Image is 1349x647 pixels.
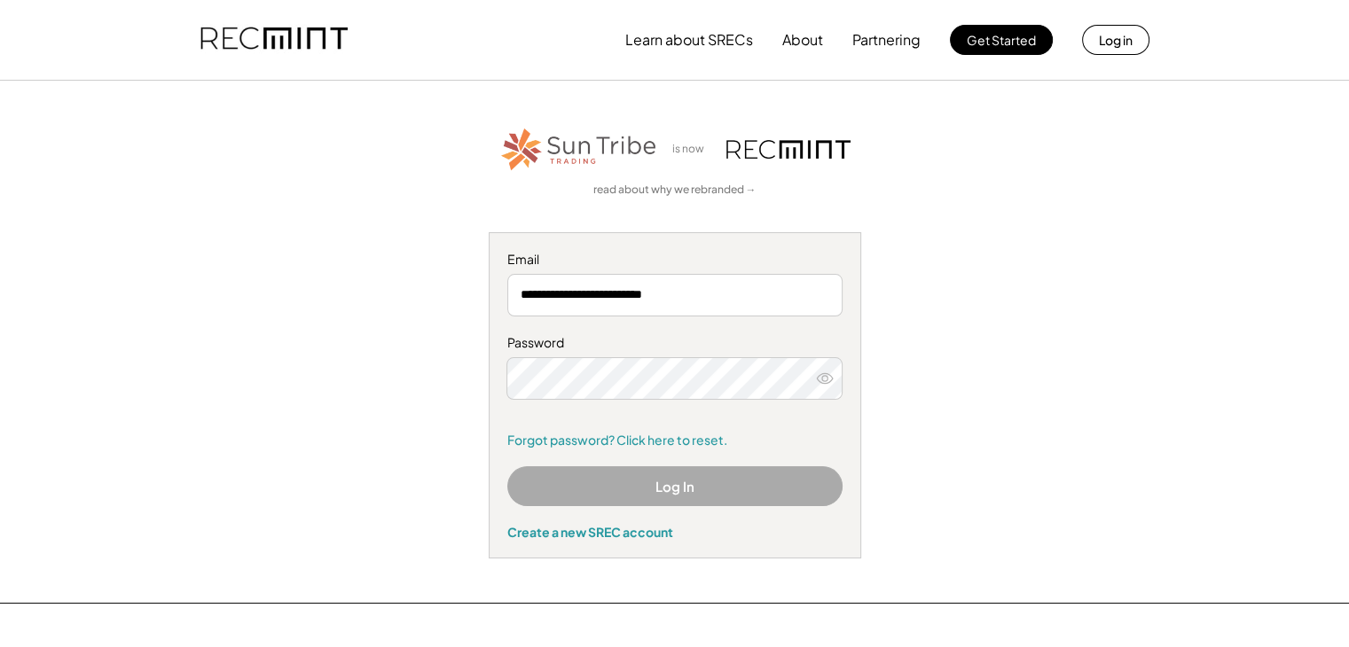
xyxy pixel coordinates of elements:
[593,183,757,198] a: read about why we rebranded →
[625,22,753,58] button: Learn about SRECs
[507,466,843,506] button: Log In
[507,334,843,352] div: Password
[668,142,718,157] div: is now
[200,10,348,70] img: recmint-logotype%403x.png
[507,432,843,449] a: Forgot password? Click here to reset.
[499,125,659,174] img: STT_Horizontal_Logo%2B-%2BColor.png
[782,22,823,58] button: About
[507,251,843,269] div: Email
[1082,25,1149,55] button: Log in
[950,25,1053,55] button: Get Started
[507,524,843,540] div: Create a new SREC account
[726,140,851,159] img: recmint-logotype%403x.png
[852,22,921,58] button: Partnering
